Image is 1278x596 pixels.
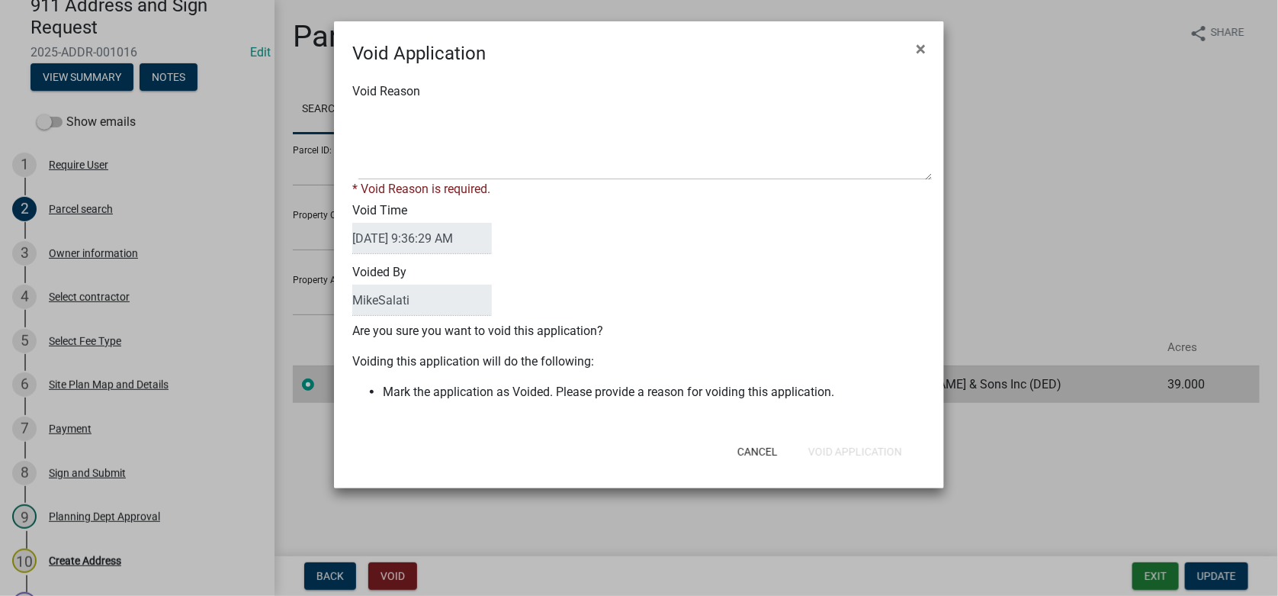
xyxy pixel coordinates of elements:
[352,180,926,198] div: * Void Reason is required.
[725,438,790,466] button: Cancel
[352,266,492,316] label: Voided By
[352,353,926,371] p: Voiding this application will do the following:
[796,438,914,466] button: Void Application
[358,104,932,180] textarea: Void Reason
[352,322,926,340] p: Are you sure you want to void this application?
[352,285,492,316] input: VoidedBy
[904,27,938,70] button: Close
[352,223,492,254] input: DateTime
[352,205,492,254] label: Void Time
[383,383,926,401] li: Mark the application as Voided. Please provide a reason for voiding this application.
[352,40,486,67] h4: Void Application
[352,85,420,98] label: Void Reason
[916,38,926,60] span: ×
